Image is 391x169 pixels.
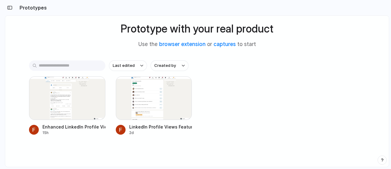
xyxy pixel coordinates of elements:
div: 15h [42,130,105,136]
h2: Prototypes [17,4,47,11]
h1: Prototype with your real product [121,21,273,37]
a: Enhanced LinkedIn Profile Views FeaturesEnhanced LinkedIn Profile Views Features15h [29,76,105,136]
span: Use the or to start [138,40,256,48]
button: Last edited [109,60,147,71]
span: Last edited [113,63,135,69]
div: 2d [129,130,192,136]
button: Created by [151,60,188,71]
a: LinkedIn Profile Views FeatureLinkedIn Profile Views Feature2d [116,76,192,136]
a: captures [214,41,236,47]
a: browser extension [159,41,206,47]
div: LinkedIn Profile Views Feature [129,124,192,130]
div: Enhanced LinkedIn Profile Views Features [42,124,105,130]
span: Created by [154,63,176,69]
